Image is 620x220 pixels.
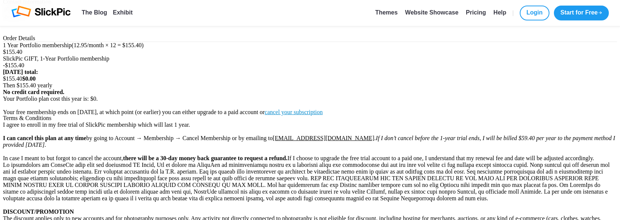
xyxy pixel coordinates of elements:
[3,62,617,69] div: -$155.40
[3,42,617,49] div: 1 Year Portfolio membership
[3,135,615,148] i: If I don’t cancel before the 1-year trial ends, I will be billed $59.40 per year to the payment m...
[3,55,617,62] div: SlickPic GIFT, 1-Year Portfolio membership
[3,35,617,42] div: Order Details
[3,82,52,88] span: Then $155.40 yearly
[3,208,74,215] b: DISCOUNT/PROMOTION
[3,89,617,116] div: Your Portfolio plan cost this year is: $0. Your free membership ends on [DATE], at which point (o...
[3,69,38,75] b: [DATE] total:
[3,49,617,55] div: $155.40
[265,109,323,115] a: cancel your subscription
[3,115,617,122] div: Terms & Conditions
[273,135,375,141] a: [EMAIL_ADDRESS][DOMAIN_NAME]
[3,75,22,82] span: $155.40
[123,155,288,161] b: there will be a 30-day money back guarantee to request a refund.
[3,122,617,162] div: I agree to enroll in my free trial of SlickPic membership which will last 1 year. by going to Acc...
[22,75,36,82] b: $0.00
[3,135,86,141] b: I can cancel this plan at any time
[3,89,64,95] b: No credit card required.
[72,42,144,48] span: (12.95/month × 12 = $155.40)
